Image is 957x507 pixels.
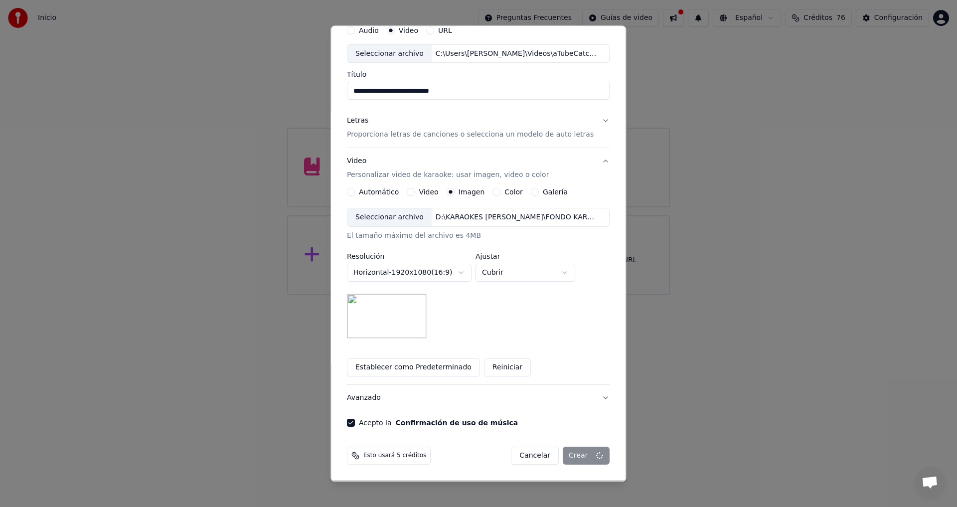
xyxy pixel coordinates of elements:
[347,359,480,377] button: Establecer como Predeterminado
[347,116,368,126] div: Letras
[459,189,485,196] label: Imagen
[347,209,432,227] div: Seleccionar archivo
[347,71,610,78] label: Título
[396,420,518,427] button: Acepto la
[438,27,452,34] label: URL
[359,189,399,196] label: Automático
[359,420,518,427] label: Acepto la
[419,189,439,196] label: Video
[347,188,610,385] div: VideoPersonalizar video de karaoke: usar imagen, video o color
[511,447,559,465] button: Cancelar
[476,253,575,260] label: Ajustar
[432,49,601,59] div: C:\Users\[PERSON_NAME]\Videos\aTubeCatcher\[PERSON_NAME] - Me Llamas (Versión Karaoke).mp4
[347,157,549,180] div: Video
[347,130,594,140] p: Proporciona letras de canciones o selecciona un modelo de auto letras
[363,452,426,460] span: Esto usará 5 créditos
[484,359,531,377] button: Reiniciar
[347,385,610,411] button: Avanzado
[347,108,610,148] button: LetrasProporciona letras de canciones o selecciona un modelo de auto letras
[359,27,379,34] label: Audio
[432,213,601,223] div: D:\KARAOKES [PERSON_NAME]\FONDO KARAOKE.jpg
[347,231,610,241] div: El tamaño máximo del archivo es 4MB
[399,27,418,34] label: Video
[347,45,432,63] div: Seleccionar archivo
[505,189,523,196] label: Color
[543,189,568,196] label: Galería
[347,253,472,260] label: Resolución
[347,149,610,188] button: VideoPersonalizar video de karaoke: usar imagen, video o color
[347,170,549,180] p: Personalizar video de karaoke: usar imagen, video o color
